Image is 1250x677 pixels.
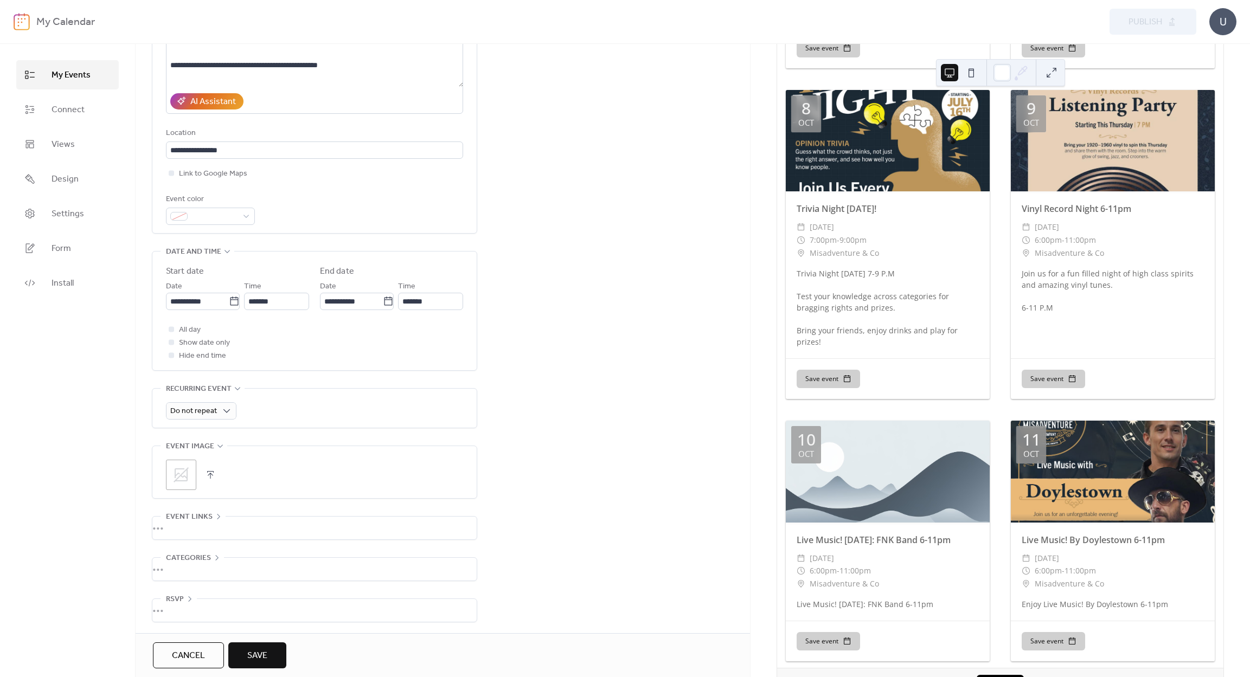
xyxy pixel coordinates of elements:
[810,552,834,565] span: [DATE]
[170,404,217,418] span: Do not repeat
[152,517,477,539] div: •••
[320,265,354,278] div: End date
[52,277,74,290] span: Install
[166,127,461,140] div: Location
[36,12,95,33] b: My Calendar
[810,577,879,590] span: Misadventure & Co
[797,234,805,247] div: ​
[810,564,837,577] span: 6:00pm
[172,649,205,662] span: Cancel
[837,564,839,577] span: -
[166,280,182,293] span: Date
[52,138,75,151] span: Views
[839,234,867,247] span: 9:00pm
[1027,100,1036,117] div: 9
[152,599,477,622] div: •••
[14,13,30,30] img: logo
[166,383,232,396] span: Recurring event
[247,649,267,662] span: Save
[1035,234,1062,247] span: 6:00pm
[16,130,119,159] a: Views
[786,533,990,546] div: Live Music! [DATE]: FNK Band 6-11pm
[16,199,119,228] a: Settings
[228,642,286,668] button: Save
[797,431,816,448] div: 10
[179,324,201,337] span: All day
[1035,221,1059,234] span: [DATE]
[797,577,805,590] div: ​
[152,558,477,581] div: •••
[797,632,860,650] button: Save event
[1011,598,1215,610] div: Enjoy Live Music! By Doylestown 6-11pm
[810,247,879,260] span: Misadventure & Co
[16,60,119,89] a: My Events
[1035,577,1104,590] span: Misadventure & Co
[190,95,236,108] div: AI Assistant
[1062,564,1065,577] span: -
[1023,119,1039,127] div: Oct
[786,268,990,347] div: Trivia Night [DATE] 7-9 P.M Test your knowledge across categories for bragging rights and prizes....
[1022,221,1030,234] div: ​
[179,337,230,350] span: Show date only
[798,450,814,458] div: Oct
[170,93,243,109] button: AI Assistant
[797,247,805,260] div: ​
[52,69,91,82] span: My Events
[810,221,834,234] span: [DATE]
[1011,268,1215,313] div: Join us for a fun filled night of high class spirits and amazing vinyl tunes. 6-11 P.M
[1065,564,1096,577] span: 11:00pm
[1035,552,1059,565] span: [DATE]
[179,167,247,180] span: Link to Google Maps
[179,350,226,363] span: Hide end time
[166,265,204,278] div: Start date
[52,173,79,186] span: Design
[166,246,221,259] span: Date and time
[52,208,84,221] span: Settings
[810,234,837,247] span: 7:00pm
[837,234,839,247] span: -
[797,370,860,388] button: Save event
[797,39,860,57] button: Save event
[1035,247,1104,260] span: Misadventure & Co
[1022,552,1030,565] div: ​
[1022,247,1030,260] div: ​
[1011,202,1215,215] div: Vinyl Record Night 6-11pm
[320,280,336,293] span: Date
[1062,234,1065,247] span: -
[52,242,71,255] span: Form
[786,202,990,215] div: Trivia Night [DATE]!
[244,280,261,293] span: Time
[166,511,213,524] span: Event links
[797,552,805,565] div: ​
[797,564,805,577] div: ​
[398,280,415,293] span: Time
[1022,370,1085,388] button: Save event
[1022,234,1030,247] div: ​
[1209,8,1236,35] div: U
[1022,632,1085,650] button: Save event
[786,598,990,610] div: Live Music! [DATE]: FNK Band 6-11pm
[1035,564,1062,577] span: 6:00pm
[797,221,805,234] div: ​
[1065,234,1096,247] span: 11:00pm
[16,95,119,124] a: Connect
[1022,431,1041,448] div: 11
[16,234,119,263] a: Form
[798,119,814,127] div: Oct
[1022,577,1030,590] div: ​
[16,164,119,194] a: Design
[166,193,253,206] div: Event color
[1011,533,1215,546] div: Live Music! By Doylestown 6-11pm
[1022,39,1085,57] button: Save event
[166,552,211,565] span: Categories
[802,100,811,117] div: 8
[839,564,871,577] span: 11:00pm
[166,460,196,490] div: ;
[153,642,224,668] button: Cancel
[1023,450,1039,458] div: Oct
[1022,564,1030,577] div: ​
[52,104,85,117] span: Connect
[16,268,119,298] a: Install
[166,593,184,606] span: RSVP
